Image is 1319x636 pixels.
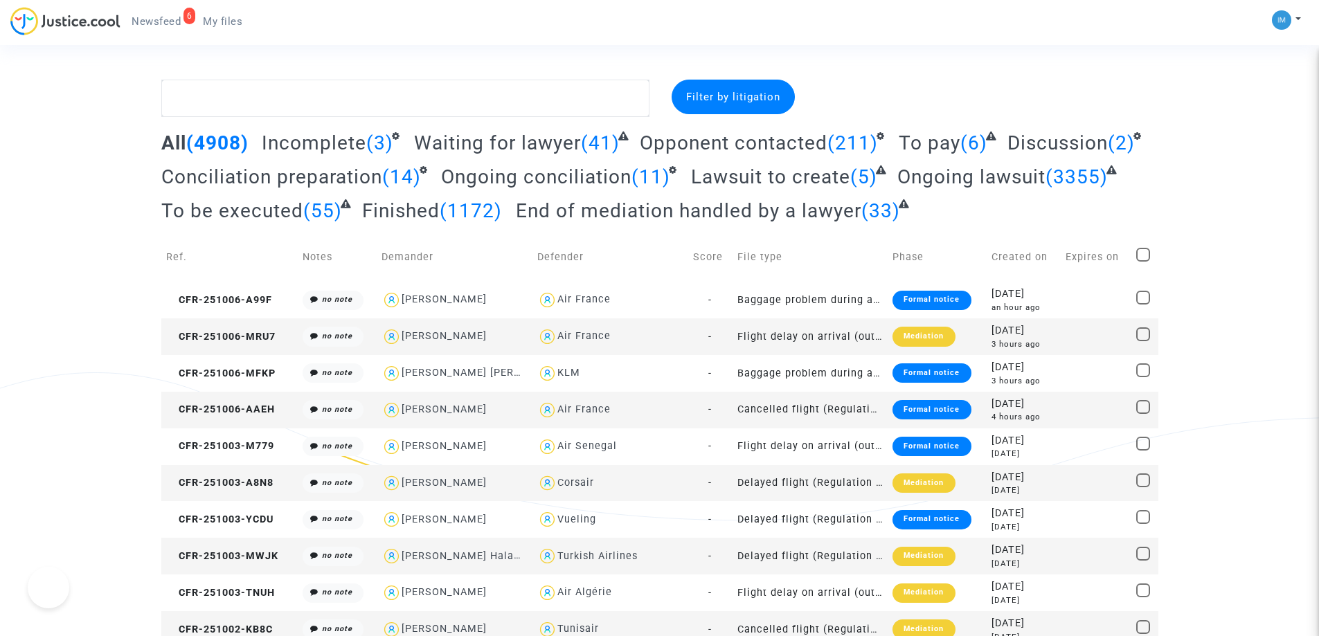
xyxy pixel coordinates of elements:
[557,440,617,452] div: Air Senegal
[161,131,186,154] span: All
[708,550,712,562] span: -
[733,538,888,574] td: Delayed flight (Regulation EC 261/2004)
[402,330,487,342] div: [PERSON_NAME]
[708,477,712,489] span: -
[382,437,402,457] img: icon-user.svg
[827,131,878,154] span: (211)
[402,623,487,635] div: [PERSON_NAME]
[402,440,487,452] div: [PERSON_NAME]
[1272,10,1291,30] img: a105443982b9e25553e3eed4c9f672e7
[557,477,594,489] div: Corsair
[708,294,712,306] span: -
[322,624,352,633] i: no note
[377,233,532,282] td: Demander
[897,165,1046,188] span: Ongoing lawsuit
[161,199,303,222] span: To be executed
[557,403,611,415] div: Air France
[166,367,276,379] span: CFR-251006-MFKP
[537,290,557,310] img: icon-user.svg
[192,11,253,32] a: My files
[402,403,487,415] div: [PERSON_NAME]
[708,440,712,452] span: -
[362,199,440,222] span: Finished
[298,233,377,282] td: Notes
[892,437,971,456] div: Formal notice
[987,233,1061,282] td: Created on
[992,616,1056,631] div: [DATE]
[186,131,249,154] span: (4908)
[322,442,352,451] i: no note
[382,509,402,529] img: icon-user.svg
[537,473,557,493] img: icon-user.svg
[161,165,382,188] span: Conciliation preparation
[402,586,487,598] div: [PERSON_NAME]
[516,199,861,222] span: End of mediation handled by a lawyer
[992,579,1056,594] div: [DATE]
[691,165,850,188] span: Lawsuit to create
[708,624,712,635] span: -
[132,15,181,28] span: Newsfeed
[992,543,1056,558] div: [DATE]
[892,510,971,529] div: Formal notice
[382,327,402,347] img: icon-user.svg
[537,509,557,529] img: icon-user.svg
[892,400,971,419] div: Formal notice
[992,397,1056,412] div: [DATE]
[166,294,272,306] span: CFR-251006-A99F
[402,550,528,562] div: [PERSON_NAME] Halawa
[537,400,557,420] img: icon-user.svg
[382,473,402,493] img: icon-user.svg
[892,291,971,310] div: Formal notice
[557,623,599,635] div: Tunisair
[992,411,1056,423] div: 4 hours ago
[414,131,581,154] span: Waiting for lawyer
[303,199,342,222] span: (55)
[166,440,274,452] span: CFR-251003-M779
[557,293,611,305] div: Air France
[892,327,955,346] div: Mediation
[708,587,712,599] span: -
[203,15,242,28] span: My files
[537,327,557,347] img: icon-user.svg
[992,338,1056,350] div: 3 hours ago
[366,131,393,154] span: (3)
[733,233,888,282] td: File type
[733,392,888,428] td: Cancelled flight (Regulation EC 261/2004)
[402,367,638,379] div: [PERSON_NAME] [PERSON_NAME] Bouquillard
[322,588,352,597] i: no note
[382,546,402,566] img: icon-user.svg
[166,331,276,343] span: CFR-251006-MRU7
[992,521,1056,533] div: [DATE]
[581,131,620,154] span: (41)
[166,550,278,562] span: CFR-251003-MWJK
[166,624,273,635] span: CFR-251002-KB8C
[733,282,888,318] td: Baggage problem during a flight
[262,131,366,154] span: Incomplete
[166,403,275,415] span: CFR-251006-AAEH
[733,465,888,502] td: Delayed flight (Regulation EC 261/2004)
[708,514,712,525] span: -
[557,550,638,562] div: Turkish Airlines
[631,165,670,188] span: (11)
[382,583,402,603] img: icon-user.svg
[992,287,1056,302] div: [DATE]
[992,558,1056,570] div: [DATE]
[120,11,192,32] a: 6Newsfeed
[992,360,1056,375] div: [DATE]
[382,165,421,188] span: (14)
[166,477,273,489] span: CFR-251003-A8N8
[10,7,120,35] img: jc-logo.svg
[733,428,888,465] td: Flight delay on arrival (outside of EU - Montreal Convention)
[322,331,352,340] i: no note
[322,551,352,560] i: no note
[166,514,273,525] span: CFR-251003-YCDU
[992,375,1056,387] div: 3 hours ago
[708,331,712,343] span: -
[733,355,888,392] td: Baggage problem during a flight
[1108,131,1135,154] span: (2)
[537,437,557,457] img: icon-user.svg
[708,367,712,379] span: -
[899,131,960,154] span: To pay
[161,233,298,282] td: Ref.
[686,91,780,103] span: Filter by litigation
